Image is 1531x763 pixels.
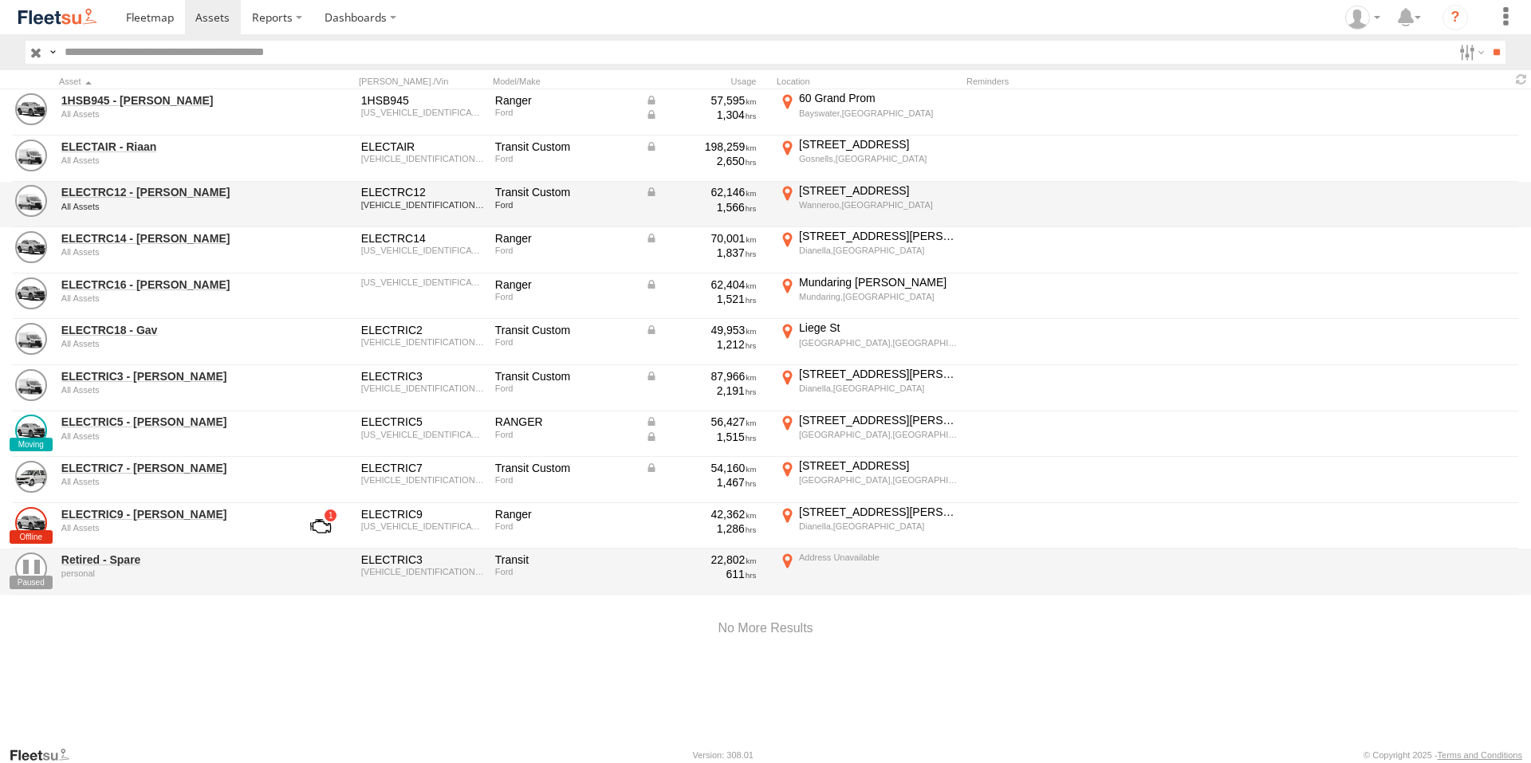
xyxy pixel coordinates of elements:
[799,229,958,243] div: [STREET_ADDRESS][PERSON_NAME]
[61,277,280,292] a: ELECTRC16 - [PERSON_NAME]
[645,369,757,383] div: Data from Vehicle CANbus
[777,321,960,364] label: Click to View Current Location
[61,523,280,533] div: undefined
[59,76,282,87] div: Click to Sort
[15,369,47,401] a: View Asset Details
[9,747,82,763] a: Visit our Website
[777,91,960,134] label: Click to View Current Location
[361,108,484,117] div: MNAUMAF50HW805362
[495,185,634,199] div: Transit Custom
[799,429,958,440] div: [GEOGRAPHIC_DATA],[GEOGRAPHIC_DATA]
[493,76,636,87] div: Model/Make
[61,553,280,567] a: Retired - Spare
[645,154,757,168] div: 2,650
[495,415,634,429] div: RANGER
[495,246,634,255] div: Ford
[61,339,280,348] div: undefined
[361,246,484,255] div: MNAUMAF80GW574265
[61,461,280,475] a: ELECTRIC7 - [PERSON_NAME]
[645,507,757,521] div: 42,362
[495,521,634,531] div: Ford
[799,367,958,381] div: [STREET_ADDRESS][PERSON_NAME]
[645,567,757,581] div: 611
[799,108,958,119] div: Bayswater,[GEOGRAPHIC_DATA]
[15,277,47,309] a: View Asset Details
[645,415,757,429] div: Data from Vehicle CANbus
[645,185,757,199] div: Data from Vehicle CANbus
[15,461,47,493] a: View Asset Details
[61,109,280,119] div: undefined
[495,337,634,347] div: Ford
[15,140,47,171] a: View Asset Details
[1438,750,1522,760] a: Terms and Conditions
[495,369,634,383] div: Transit Custom
[645,140,757,154] div: Data from Vehicle CANbus
[645,521,757,536] div: 1,286
[61,385,280,395] div: undefined
[777,413,960,456] label: Click to View Current Location
[777,505,960,548] label: Click to View Current Location
[495,277,634,292] div: Ranger
[495,231,634,246] div: Ranger
[645,93,757,108] div: Data from Vehicle CANbus
[361,185,484,199] div: ELECTRC12
[361,277,484,287] div: MNACMEF70PW281940
[495,430,634,439] div: Ford
[361,430,484,439] div: MNAUMAF50FW514751
[799,337,958,348] div: [GEOGRAPHIC_DATA],[GEOGRAPHIC_DATA]
[361,154,484,163] div: WF0YXXTTGYNJ17812
[645,323,757,337] div: Data from Vehicle CANbus
[799,383,958,394] div: Dianella,[GEOGRAPHIC_DATA]
[61,293,280,303] div: undefined
[799,183,958,198] div: [STREET_ADDRESS]
[46,41,59,64] label: Search Query
[359,76,486,87] div: [PERSON_NAME]./Vin
[645,430,757,444] div: Data from Vehicle CANbus
[61,323,280,337] a: ELECTRC18 - Gav
[645,475,757,490] div: 1,467
[495,383,634,393] div: Ford
[799,245,958,256] div: Dianella,[GEOGRAPHIC_DATA]
[645,108,757,122] div: Data from Vehicle CANbus
[1442,5,1468,30] i: ?
[61,431,280,441] div: undefined
[61,202,280,211] div: undefined
[361,507,484,521] div: ELECTRIC9
[361,521,484,531] div: MNAUMAF50FW475764
[799,199,958,210] div: Wanneroo,[GEOGRAPHIC_DATA]
[495,507,634,521] div: Ranger
[361,415,484,429] div: ELECTRIC5
[645,277,757,292] div: Data from Vehicle CANbus
[361,383,484,393] div: WF0YXXTTGYLS21315
[61,369,280,383] a: ELECTRIC3 - [PERSON_NAME]
[777,76,960,87] div: Location
[495,292,634,301] div: Ford
[645,337,757,352] div: 1,212
[61,247,280,257] div: undefined
[61,93,280,108] a: 1HSB945 - [PERSON_NAME]
[15,231,47,263] a: View Asset Details
[645,553,757,567] div: 22,802
[495,567,634,576] div: Ford
[15,553,47,584] a: View Asset Details
[495,323,634,337] div: Transit Custom
[361,475,484,485] div: WF0YXXTTGYKU87957
[777,275,960,318] label: Click to View Current Location
[61,231,280,246] a: ELECTRC14 - [PERSON_NAME]
[15,93,47,125] a: View Asset Details
[361,323,484,337] div: ELECTRIC2
[645,292,757,306] div: 1,521
[693,750,754,760] div: Version: 308.01
[799,321,958,335] div: Liege St
[495,553,634,567] div: Transit
[777,183,960,226] label: Click to View Current Location
[495,93,634,108] div: Ranger
[495,140,634,154] div: Transit Custom
[16,6,99,28] img: fleetsu-logo-horizontal.svg
[15,323,47,355] a: View Asset Details
[495,200,634,210] div: Ford
[1512,72,1531,87] span: Refresh
[645,200,757,214] div: 1,566
[61,155,280,165] div: undefined
[799,137,958,151] div: [STREET_ADDRESS]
